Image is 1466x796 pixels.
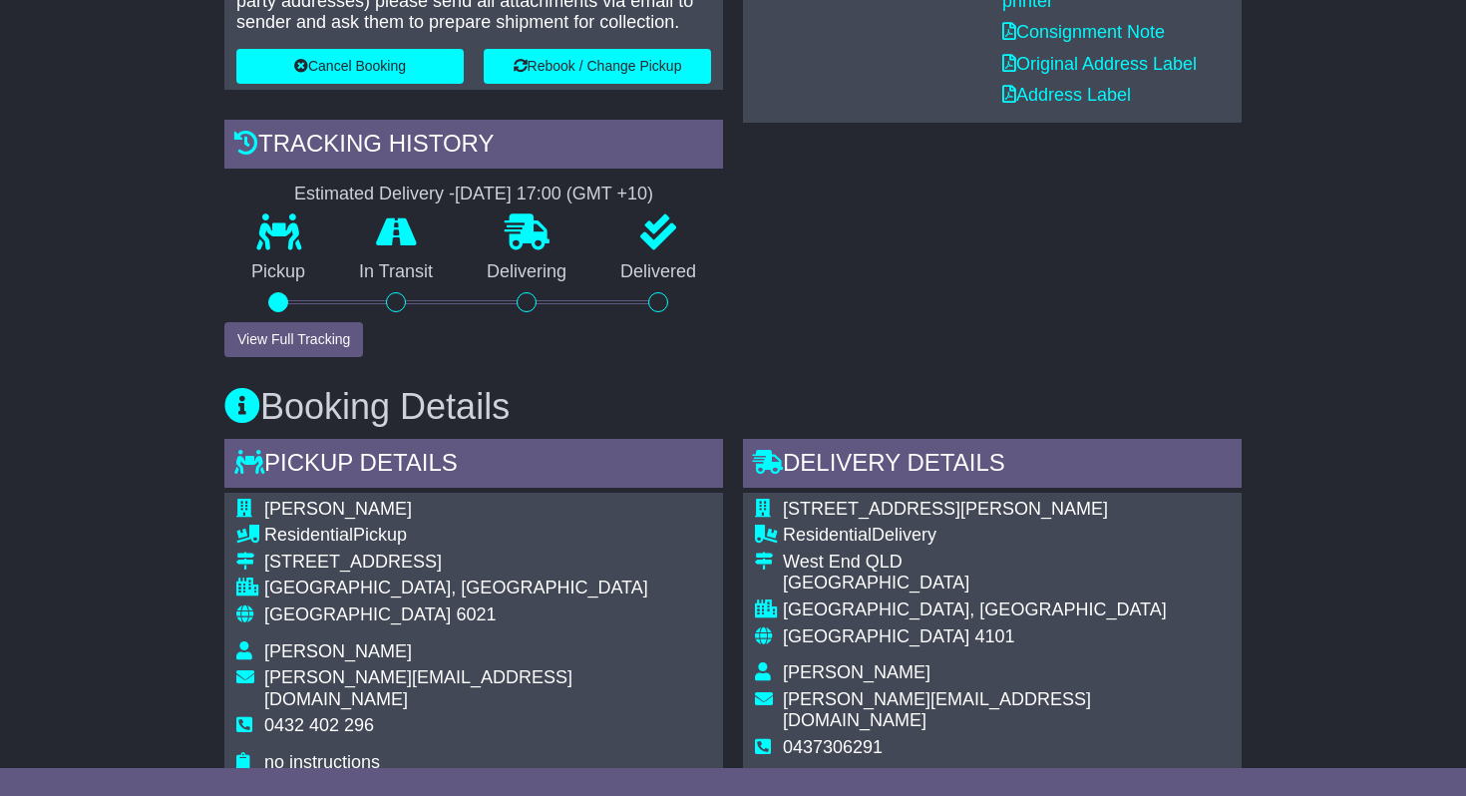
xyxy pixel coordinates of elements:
span: 0432 402 296 [264,715,374,735]
a: Consignment Note [1002,22,1165,42]
span: no instructions [264,752,380,772]
p: Pickup [224,261,332,283]
span: Residential [264,525,353,545]
span: [GEOGRAPHIC_DATA] [264,604,451,624]
div: West End QLD [783,552,1230,574]
span: Residential [783,525,872,545]
a: Address Label [1002,85,1131,105]
button: View Full Tracking [224,322,363,357]
p: In Transit [332,261,460,283]
div: [GEOGRAPHIC_DATA], [GEOGRAPHIC_DATA] [783,599,1230,621]
span: 6021 [456,604,496,624]
span: [PERSON_NAME][EMAIL_ADDRESS][DOMAIN_NAME] [264,667,572,709]
div: Tracking history [224,120,723,174]
span: [PERSON_NAME] [264,499,412,519]
span: [PERSON_NAME][EMAIL_ADDRESS][DOMAIN_NAME] [783,689,1091,731]
h3: Booking Details [224,387,1242,427]
div: [STREET_ADDRESS] [264,552,711,574]
span: 0437306291 [783,737,883,757]
div: Pickup Details [224,439,723,493]
span: [PERSON_NAME] [264,641,412,661]
div: [GEOGRAPHIC_DATA], [GEOGRAPHIC_DATA] [264,578,711,599]
span: [PERSON_NAME] [783,662,930,682]
div: Estimated Delivery - [224,184,723,205]
p: Delivering [460,261,593,283]
a: Original Address Label [1002,54,1197,74]
span: [GEOGRAPHIC_DATA] [783,626,969,646]
p: Delivered [593,261,723,283]
button: Rebook / Change Pickup [484,49,711,84]
div: [GEOGRAPHIC_DATA] [783,573,1230,595]
div: Delivery [783,525,1230,547]
div: Delivery Details [743,439,1242,493]
div: Pickup [264,525,711,547]
span: 4101 [974,626,1014,646]
span: [STREET_ADDRESS][PERSON_NAME] [783,499,1108,519]
button: Cancel Booking [236,49,464,84]
div: [DATE] 17:00 (GMT +10) [455,184,653,205]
